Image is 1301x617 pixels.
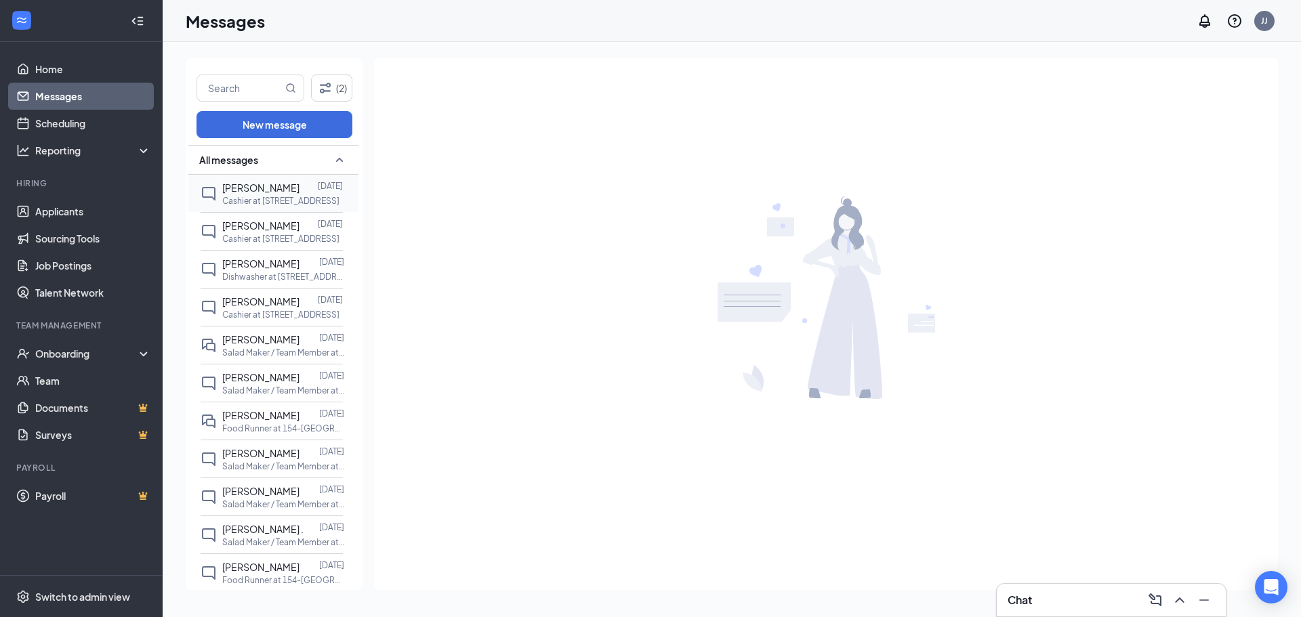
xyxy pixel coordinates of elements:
[1008,593,1032,608] h3: Chat
[15,14,28,27] svg: WorkstreamLogo
[201,375,217,391] svg: ChatInactive
[201,451,217,467] svg: ChatInactive
[222,536,344,548] p: Salad Maker / Team Member at 154-[GEOGRAPHIC_DATA]
[319,332,344,343] p: [DATE]
[318,294,343,305] p: [DATE]
[285,83,296,93] svg: MagnifyingGlass
[1172,592,1188,608] svg: ChevronUp
[222,257,300,270] span: [PERSON_NAME]
[222,461,344,472] p: Salad Maker / Team Member at 154-[GEOGRAPHIC_DATA]
[16,177,148,189] div: Hiring
[201,261,217,278] svg: ChatInactive
[319,256,344,268] p: [DATE]
[1196,592,1212,608] svg: Minimize
[35,421,151,448] a: SurveysCrown
[201,413,217,429] svg: DoubleChat
[199,153,258,167] span: All messages
[131,14,144,28] svg: Collapse
[35,144,152,157] div: Reporting
[16,462,148,473] div: Payroll
[201,565,217,581] svg: ChatInactive
[319,559,344,571] p: [DATE]
[201,527,217,543] svg: ChatInactive
[1261,15,1268,26] div: JJ
[35,252,151,279] a: Job Postings
[35,482,151,509] a: PayrollCrown
[35,347,140,360] div: Onboarding
[222,233,339,244] p: Cashier at [STREET_ADDRESS]
[222,195,339,207] p: Cashier at [STREET_ADDRESS]
[16,347,30,360] svg: UserCheck
[222,347,344,358] p: Salad Maker / Team Member at 154-[GEOGRAPHIC_DATA]
[222,485,300,497] span: [PERSON_NAME]
[35,110,151,137] a: Scheduling
[222,498,344,510] p: Salad Maker / Team Member at 154-[GEOGRAPHIC_DATA]
[1255,571,1287,603] div: Open Intercom Messenger
[201,224,217,240] svg: ChatInactive
[201,299,217,316] svg: ChatInactive
[222,219,300,232] span: [PERSON_NAME]
[16,590,30,603] svg: Settings
[35,279,151,306] a: Talent Network
[319,446,344,457] p: [DATE]
[222,385,344,396] p: Salad Maker / Team Member at 154-[GEOGRAPHIC_DATA]
[222,309,339,320] p: Cashier at [STREET_ADDRESS]
[222,333,300,345] span: [PERSON_NAME]
[222,574,344,586] p: Food Runner at 154-[GEOGRAPHIC_DATA]
[222,447,300,459] span: [PERSON_NAME]
[16,144,30,157] svg: Analysis
[311,75,352,102] button: Filter (2)
[35,83,151,110] a: Messages
[222,409,300,421] span: [PERSON_NAME]
[331,152,348,168] svg: SmallChevronUp
[318,218,343,230] p: [DATE]
[1144,589,1166,611] button: ComposeMessage
[1197,13,1213,29] svg: Notifications
[35,394,151,421] a: DocumentsCrown
[35,590,130,603] div: Switch to admin view
[1147,592,1163,608] svg: ComposeMessage
[222,371,300,383] span: [PERSON_NAME]
[201,186,217,202] svg: ChatInactive
[1226,13,1243,29] svg: QuestionInfo
[222,182,300,194] span: [PERSON_NAME]
[317,80,333,96] svg: Filter
[222,561,300,573] span: [PERSON_NAME]
[35,198,151,225] a: Applicants
[319,484,344,495] p: [DATE]
[197,75,283,101] input: Search
[319,408,344,419] p: [DATE]
[222,423,344,434] p: Food Runner at 154-[GEOGRAPHIC_DATA]
[186,9,265,33] h1: Messages
[318,180,343,192] p: [DATE]
[35,225,151,252] a: Sourcing Tools
[222,271,344,282] p: Dishwasher at [STREET_ADDRESS]
[16,320,148,331] div: Team Management
[201,337,217,354] svg: DoubleChat
[197,111,352,138] button: New message
[201,489,217,505] svg: ChatInactive
[35,367,151,394] a: Team
[319,522,344,533] p: [DATE]
[319,370,344,381] p: [DATE]
[222,523,304,535] span: [PERSON_NAME] .
[35,56,151,83] a: Home
[1193,589,1215,611] button: Minimize
[222,295,300,307] span: [PERSON_NAME]
[1169,589,1191,611] button: ChevronUp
